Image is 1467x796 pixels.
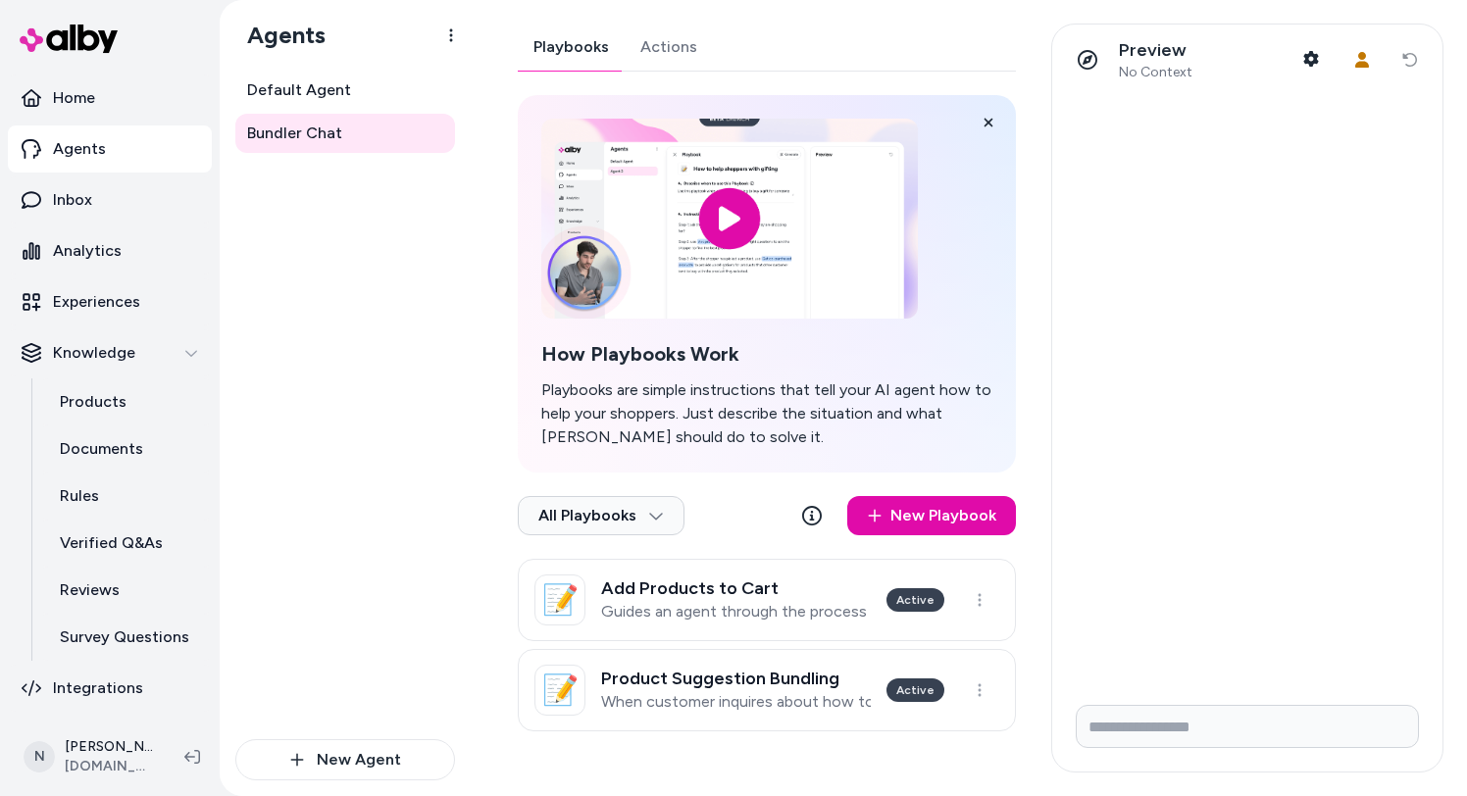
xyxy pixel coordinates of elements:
[40,614,212,661] a: Survey Questions
[601,602,871,622] p: Guides an agent through the process of adding products to a user's shopping cart.
[40,567,212,614] a: Reviews
[8,665,212,712] a: Integrations
[518,496,684,535] button: All Playbooks
[231,21,326,50] h1: Agents
[8,75,212,122] a: Home
[60,484,99,508] p: Rules
[518,649,1016,731] a: 📝Product Suggestion BundlingWhen customer inquires about how to log into their account or when cu...
[53,86,95,110] p: Home
[235,71,455,110] a: Default Agent
[60,578,120,602] p: Reviews
[60,390,126,414] p: Products
[538,506,664,525] span: All Playbooks
[40,473,212,520] a: Rules
[847,496,1016,535] a: New Playbook
[247,78,351,102] span: Default Agent
[247,122,342,145] span: Bundler Chat
[601,669,871,688] h3: Product Suggestion Bundling
[53,239,122,263] p: Analytics
[1119,39,1192,62] p: Preview
[53,341,135,365] p: Knowledge
[40,378,212,425] a: Products
[886,678,944,702] div: Active
[40,520,212,567] a: Verified Q&As
[518,559,1016,641] a: 📝Add Products to CartGuides an agent through the process of adding products to a user's shopping ...
[60,625,189,649] p: Survey Questions
[53,188,92,212] p: Inbox
[601,692,871,712] p: When customer inquires about how to log into their account or when customer has issues logging in...
[625,24,713,71] a: Actions
[8,278,212,325] a: Experiences
[60,531,163,555] p: Verified Q&As
[541,342,992,367] h2: How Playbooks Work
[53,676,143,700] p: Integrations
[53,290,140,314] p: Experiences
[886,588,944,612] div: Active
[1076,705,1419,748] input: Write your prompt here
[601,578,871,598] h3: Add Products to Cart
[8,176,212,224] a: Inbox
[1119,64,1192,81] span: No Context
[53,137,106,161] p: Agents
[65,737,153,757] p: [PERSON_NAME]
[534,665,585,716] div: 📝
[8,329,212,376] button: Knowledge
[235,739,455,780] button: New Agent
[40,425,212,473] a: Documents
[541,378,992,449] p: Playbooks are simple instructions that tell your AI agent how to help your shoppers. Just describ...
[24,741,55,772] span: N
[534,574,585,625] div: 📝
[65,757,153,776] span: [DOMAIN_NAME]
[235,114,455,153] a: Bundler Chat
[8,125,212,173] a: Agents
[12,725,169,788] button: N[PERSON_NAME][DOMAIN_NAME]
[8,227,212,274] a: Analytics
[20,25,118,53] img: alby Logo
[518,24,625,71] a: Playbooks
[60,437,143,461] p: Documents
